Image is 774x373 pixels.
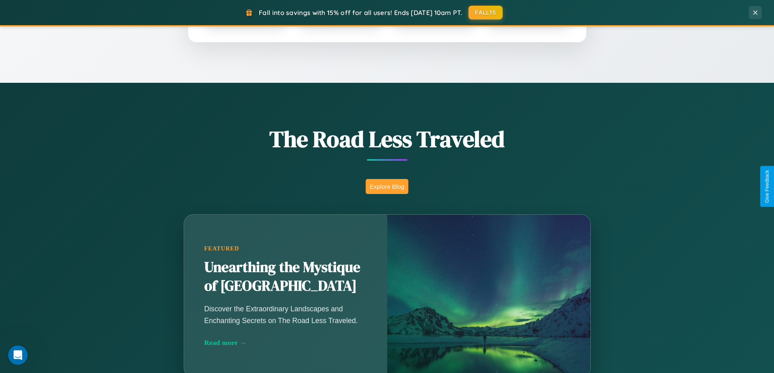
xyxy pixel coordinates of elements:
iframe: Intercom live chat [8,345,28,365]
span: Fall into savings with 15% off for all users! Ends [DATE] 10am PT. [259,9,462,17]
p: Discover the Extraordinary Landscapes and Enchanting Secrets on The Road Less Traveled. [204,303,367,326]
h1: The Road Less Traveled [143,123,631,155]
button: Explore Blog [366,179,408,194]
div: Give Feedback [764,170,770,203]
h2: Unearthing the Mystique of [GEOGRAPHIC_DATA] [204,258,367,295]
div: Read more → [204,339,367,347]
div: Featured [204,245,367,252]
button: FALL15 [468,6,503,19]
